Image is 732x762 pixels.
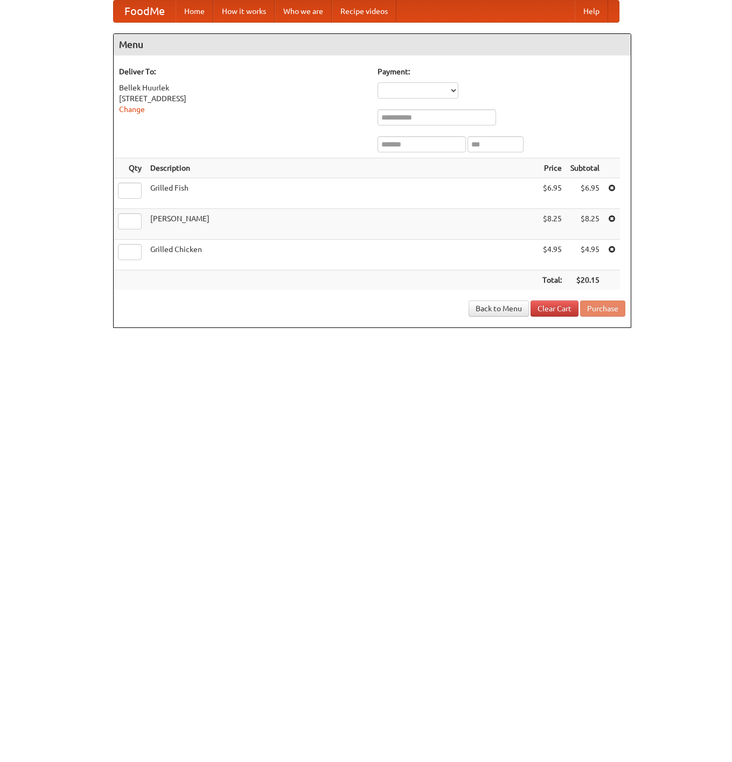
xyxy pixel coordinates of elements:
[114,1,176,22] a: FoodMe
[378,66,625,77] h5: Payment:
[146,240,538,270] td: Grilled Chicken
[176,1,213,22] a: Home
[566,209,604,240] td: $8.25
[538,240,566,270] td: $4.95
[575,1,608,22] a: Help
[119,66,367,77] h5: Deliver To:
[538,270,566,290] th: Total:
[114,34,631,55] h4: Menu
[119,105,145,114] a: Change
[146,178,538,209] td: Grilled Fish
[275,1,332,22] a: Who we are
[566,270,604,290] th: $20.15
[146,209,538,240] td: [PERSON_NAME]
[119,93,367,104] div: [STREET_ADDRESS]
[566,240,604,270] td: $4.95
[119,82,367,93] div: Bellek Huurlek
[538,158,566,178] th: Price
[538,178,566,209] td: $6.95
[332,1,396,22] a: Recipe videos
[531,300,578,317] a: Clear Cart
[469,300,529,317] a: Back to Menu
[146,158,538,178] th: Description
[566,158,604,178] th: Subtotal
[213,1,275,22] a: How it works
[114,158,146,178] th: Qty
[538,209,566,240] td: $8.25
[580,300,625,317] button: Purchase
[566,178,604,209] td: $6.95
